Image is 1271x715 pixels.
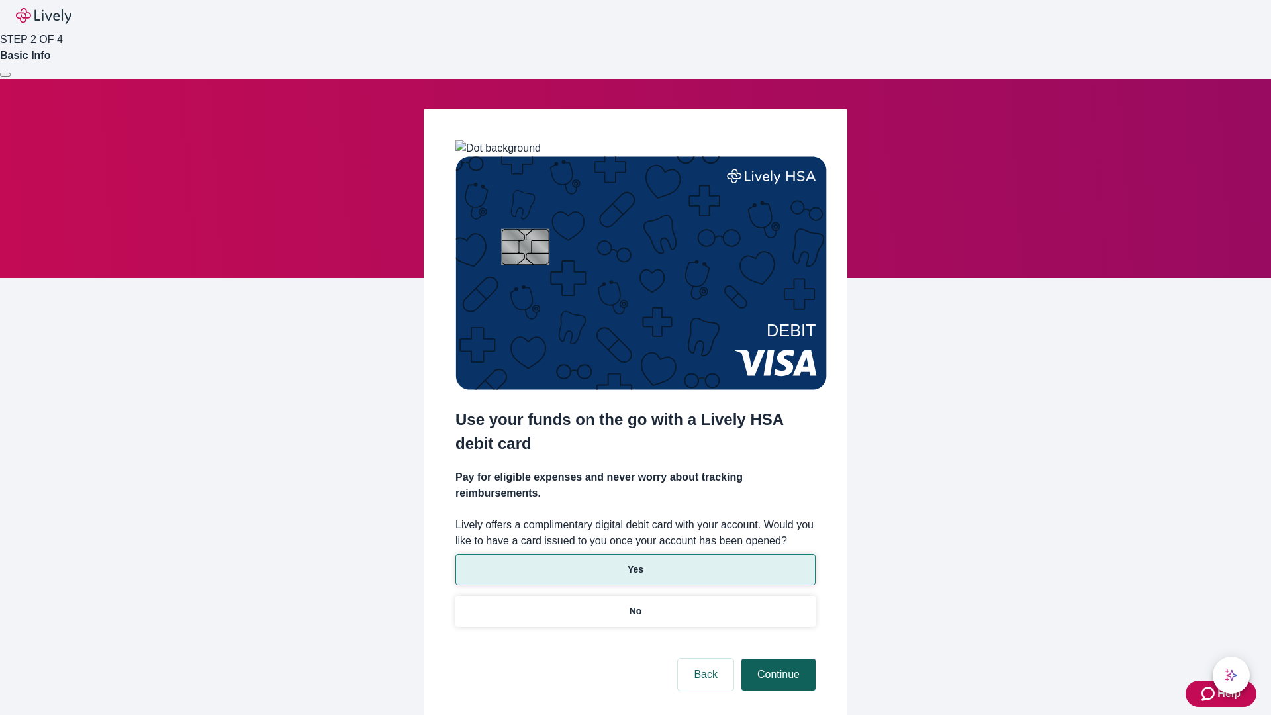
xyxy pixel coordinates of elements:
p: Yes [628,563,643,577]
button: Zendesk support iconHelp [1186,681,1256,707]
button: Yes [455,554,816,585]
img: Lively [16,8,71,24]
button: Back [678,659,733,691]
button: Continue [741,659,816,691]
label: Lively offers a complimentary digital debit card with your account. Would you like to have a card... [455,517,816,549]
h4: Pay for eligible expenses and never worry about tracking reimbursements. [455,469,816,501]
span: Help [1217,686,1241,702]
img: Debit card [455,156,827,390]
p: No [630,604,642,618]
svg: Lively AI Assistant [1225,669,1238,682]
button: chat [1213,657,1250,694]
button: No [455,596,816,627]
img: Dot background [455,140,541,156]
svg: Zendesk support icon [1201,686,1217,702]
h2: Use your funds on the go with a Lively HSA debit card [455,408,816,455]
